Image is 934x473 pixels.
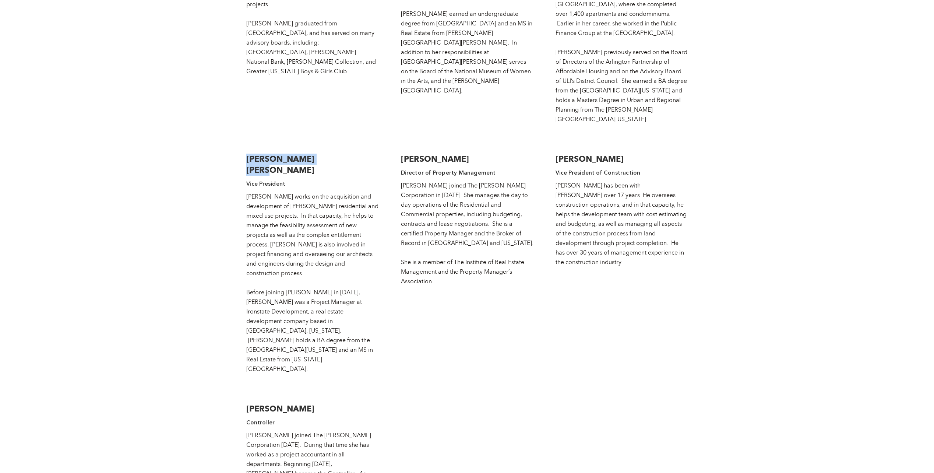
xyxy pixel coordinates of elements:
[401,168,533,177] h4: Director of Property Management
[556,181,688,267] div: [PERSON_NAME] has been with [PERSON_NAME] over 17 years. He oversees construction operations, and...
[556,168,688,177] h4: Vice President of Construction
[246,192,379,374] div: [PERSON_NAME] works on the acquisition and development of [PERSON_NAME] residential and mixed use...
[246,179,379,188] h4: Vice President
[401,181,533,286] div: [PERSON_NAME] joined The [PERSON_NAME] Corporation in [DATE]. She manages the day to day operatio...
[246,418,379,427] h4: Controller
[246,403,379,414] h3: [PERSON_NAME]
[246,154,379,176] h3: [PERSON_NAME] [PERSON_NAME]
[556,155,624,163] strong: [PERSON_NAME]
[401,154,533,165] h3: [PERSON_NAME]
